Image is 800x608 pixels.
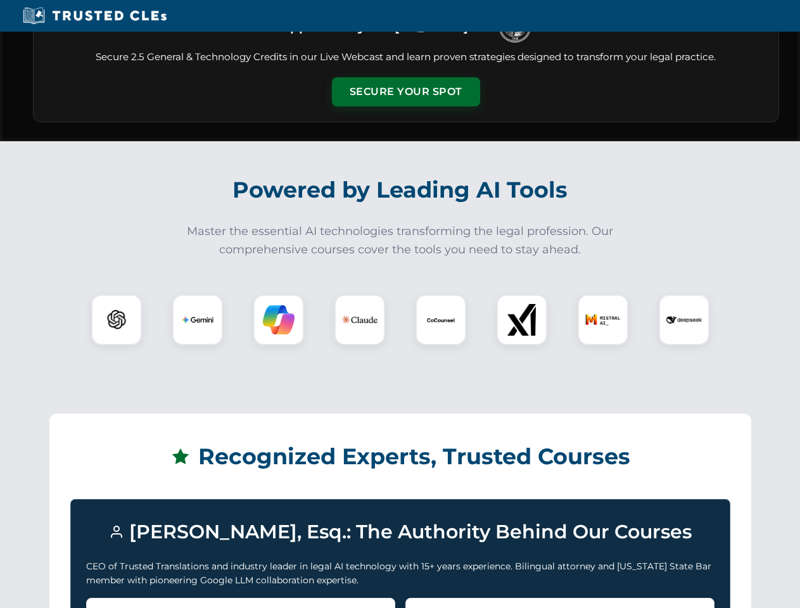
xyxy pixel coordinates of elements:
[578,294,628,345] div: Mistral AI
[179,222,622,259] p: Master the essential AI technologies transforming the legal profession. Our comprehensive courses...
[91,294,142,345] div: ChatGPT
[585,302,621,338] img: Mistral AI Logo
[49,168,751,212] h2: Powered by Leading AI Tools
[19,6,170,25] img: Trusted CLEs
[659,294,709,345] div: DeepSeek
[70,434,730,479] h2: Recognized Experts, Trusted Courses
[182,304,213,336] img: Gemini Logo
[425,304,457,336] img: CoCounsel Logo
[332,77,480,106] button: Secure Your Spot
[172,294,223,345] div: Gemini
[506,304,538,336] img: xAI Logo
[86,515,714,549] h3: [PERSON_NAME], Esq.: The Authority Behind Our Courses
[98,301,135,338] img: ChatGPT Logo
[666,302,702,338] img: DeepSeek Logo
[342,302,378,338] img: Claude Logo
[334,294,385,345] div: Claude
[49,50,763,65] p: Secure 2.5 General & Technology Credits in our Live Webcast and learn proven strategies designed ...
[263,304,295,336] img: Copilot Logo
[86,559,714,588] p: CEO of Trusted Translations and industry leader in legal AI technology with 15+ years experience....
[497,294,547,345] div: xAI
[416,294,466,345] div: CoCounsel
[253,294,304,345] div: Copilot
